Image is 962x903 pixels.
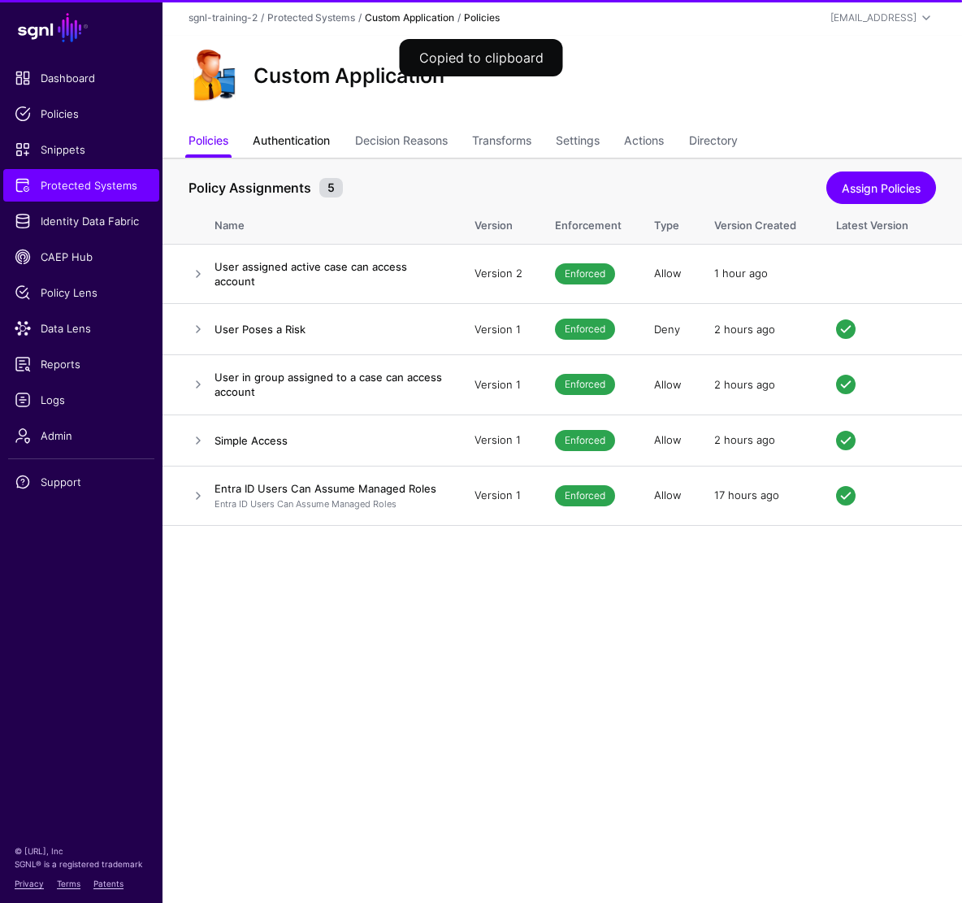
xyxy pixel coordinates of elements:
span: Enforced [555,485,615,506]
h4: Simple Access [214,433,442,448]
th: Type [638,202,698,244]
img: svg+xml;base64,PHN2ZyB3aWR0aD0iOTgiIGhlaWdodD0iMTIyIiB2aWV3Qm94PSIwIDAgOTggMTIyIiBmaWxsPSJub25lIi... [188,50,240,102]
th: Enforcement [539,202,638,244]
h4: Entra ID Users Can Assume Managed Roles [214,481,442,496]
a: CAEP Hub [3,241,159,273]
span: Snippets [15,141,148,158]
span: CAEP Hub [15,249,148,265]
span: 2 hours ago [714,323,775,336]
span: Policies [15,106,148,122]
th: Name [214,202,458,244]
span: Logs [15,392,148,408]
span: Reports [15,356,148,372]
span: Enforced [555,374,615,395]
td: Allow [638,466,698,526]
strong: Policies [464,11,500,24]
a: SGNL [10,10,153,46]
a: Decision Reasons [355,127,448,158]
p: Entra ID Users Can Assume Managed Roles [214,497,442,511]
a: Snippets [3,133,159,166]
th: Version [458,202,539,244]
a: Assign Policies [826,171,936,204]
span: 2 hours ago [714,433,775,446]
td: Allow [638,415,698,466]
h4: User in group assigned to a case can access account [214,370,442,399]
p: SGNL® is a registered trademark [15,857,148,870]
span: Protected Systems [15,177,148,193]
a: sgnl-training-2 [188,11,258,24]
span: Data Lens [15,320,148,336]
a: Directory [689,127,738,158]
a: Reports [3,348,159,380]
h2: Custom Application [253,63,444,88]
a: Protected Systems [3,169,159,202]
a: Policies [188,127,228,158]
small: 5 [319,178,343,198]
span: Enforced [555,430,615,451]
a: Dashboard [3,62,159,94]
a: Logs [3,384,159,416]
span: Enforced [555,263,615,284]
td: Version 1 [458,304,539,355]
a: Authentication [253,127,330,158]
div: Copied to clipboard [400,39,563,76]
td: Version 2 [458,244,539,303]
a: Protected Systems [267,11,355,24]
p: © [URL], Inc [15,844,148,857]
a: Privacy [15,879,44,888]
td: Allow [638,244,698,303]
td: Version 1 [458,355,539,415]
a: Actions [624,127,664,158]
span: 2 hours ago [714,378,775,391]
div: / [258,11,267,25]
span: 1 hour ago [714,267,768,280]
td: Version 1 [458,415,539,466]
span: Policy Lens [15,284,148,301]
a: Admin [3,419,159,452]
h4: User Poses a Risk [214,322,442,336]
span: Enforced [555,319,615,340]
a: Transforms [472,127,531,158]
div: / [355,11,365,25]
span: Policy Assignments [184,178,315,198]
th: Latest Version [820,202,962,244]
div: [EMAIL_ADDRESS] [830,11,916,25]
a: Patents [93,879,123,888]
strong: Custom Application [365,11,454,24]
span: Identity Data Fabric [15,213,148,229]
td: Allow [638,355,698,415]
a: Identity Data Fabric [3,205,159,237]
a: Data Lens [3,312,159,345]
a: Policy Lens [3,276,159,309]
h4: User assigned active case can access account [214,259,442,289]
span: Admin [15,428,148,444]
td: Deny [638,304,698,355]
span: Dashboard [15,70,148,86]
td: Version 1 [458,466,539,526]
span: 17 hours ago [714,488,779,501]
a: Settings [556,127,600,158]
span: Support [15,474,148,490]
div: / [454,11,464,25]
th: Version Created [698,202,820,244]
a: Terms [57,879,80,888]
a: Policies [3,98,159,130]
